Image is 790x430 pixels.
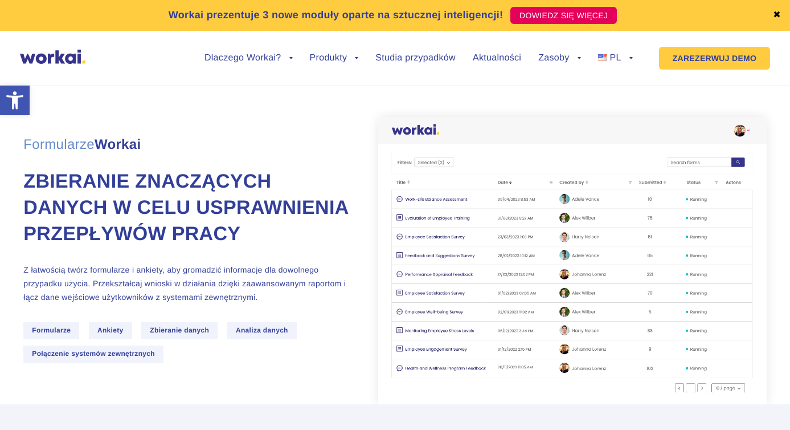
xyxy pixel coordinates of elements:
[236,326,288,334] font: Analiza danych
[95,137,141,152] font: Workai
[538,53,569,63] font: Zasoby
[510,7,617,24] a: DOWIEDZ SIĘ WIĘCEJ
[169,9,504,21] font: Workai prezentuje 3 nowe moduły oparte na sztucznej inteligencji!
[150,326,209,334] font: Zbieranie danych
[32,350,155,358] font: Połączenie systemów zewnętrznych
[673,54,757,63] font: ZAREZERWUJ DEMO
[204,53,281,63] font: Dlaczego Workai?
[659,47,771,70] a: ZAREZERWUJ DEMO
[23,265,346,302] font: Z łatwością twórz formularze i ankiety, aby gromadzić informacje dla dowolnego przypadku użycia. ...
[23,171,348,245] font: Zbieranie znaczących danych w celu usprawnienia przepływów pracy
[23,137,95,152] font: Formularze
[609,53,621,63] font: PL
[310,53,347,63] font: Produkty
[375,53,456,63] font: Studia przypadków
[375,54,456,63] a: Studia przypadków
[32,326,71,334] font: Formularze
[773,11,781,20] a: ✖
[97,326,124,334] font: Ankiety
[773,10,781,20] font: ✖
[473,54,521,63] a: Aktualności
[310,54,359,63] a: Produkty
[473,53,521,63] font: Aktualności
[519,11,608,20] font: DOWIEDZ SIĘ WIĘCEJ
